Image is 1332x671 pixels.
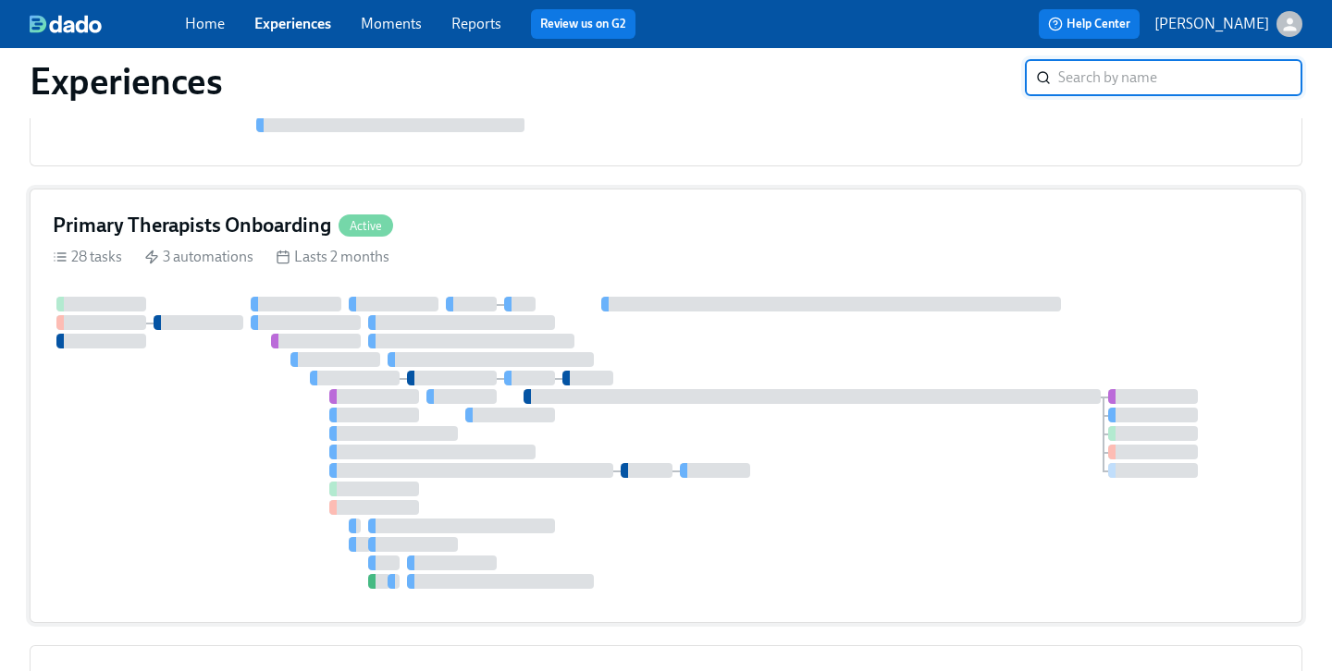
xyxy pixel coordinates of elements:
[540,15,626,33] a: Review us on G2
[30,189,1302,623] a: Primary Therapists OnboardingActive28 tasks 3 automations Lasts 2 months
[1154,11,1302,37] button: [PERSON_NAME]
[451,15,501,32] a: Reports
[339,219,393,233] span: Active
[53,247,122,267] div: 28 tasks
[254,15,331,32] a: Experiences
[1048,15,1130,33] span: Help Center
[144,247,253,267] div: 3 automations
[531,9,635,39] button: Review us on G2
[1154,14,1269,34] p: [PERSON_NAME]
[276,247,389,267] div: Lasts 2 months
[361,15,422,32] a: Moments
[1039,9,1140,39] button: Help Center
[185,15,225,32] a: Home
[30,15,185,33] a: dado
[30,15,102,33] img: dado
[1058,59,1302,96] input: Search by name
[30,59,223,104] h1: Experiences
[53,212,331,239] h4: Primary Therapists Onboarding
